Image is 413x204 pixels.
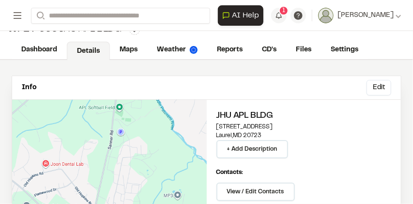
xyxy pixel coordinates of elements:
img: User [318,8,334,23]
a: Reports [207,41,252,59]
button: 1 [271,8,287,23]
button: Search [31,8,48,24]
h2: JHU APL Bldg [216,110,392,123]
a: Details [67,42,110,60]
a: Settings [321,41,368,59]
span: [PERSON_NAME] [337,10,394,21]
a: Maps [110,41,147,59]
p: Info [22,82,36,93]
span: AI Help [232,10,259,21]
button: Edit [367,80,391,95]
img: precipai.png [190,46,198,54]
a: CD's [252,41,286,59]
button: View / Edit Contacts [216,183,295,201]
p: Contacts: [216,168,244,177]
p: [STREET_ADDRESS] [216,123,392,131]
button: + Add Description [216,140,288,158]
a: Dashboard [12,41,67,59]
div: Open AI Assistant [218,5,267,26]
span: 1 [282,6,285,15]
button: Open AI Assistant [218,5,263,26]
button: [PERSON_NAME] [318,8,401,23]
a: Weather [147,41,207,59]
p: Laurel , MD 20723 [216,131,392,140]
a: Files [286,41,321,59]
